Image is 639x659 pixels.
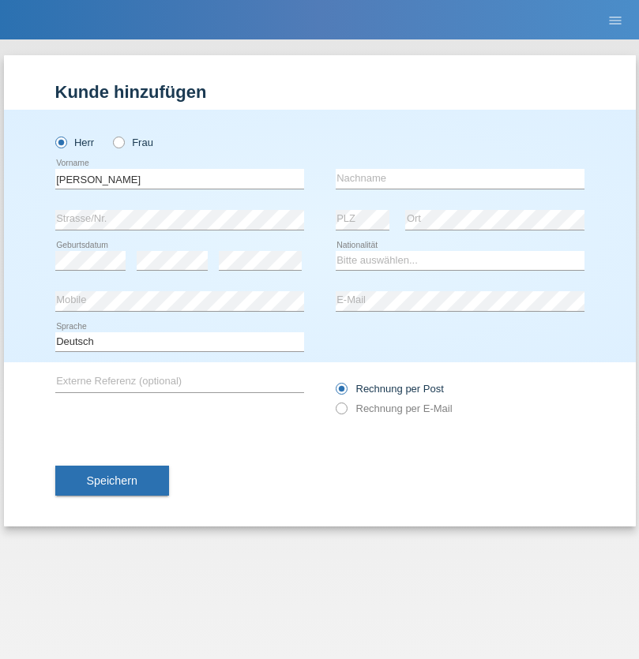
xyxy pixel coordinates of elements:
[336,403,453,414] label: Rechnung per E-Mail
[87,474,137,487] span: Speichern
[55,466,169,496] button: Speichern
[336,403,346,422] input: Rechnung per E-Mail
[336,383,346,403] input: Rechnung per Post
[113,137,153,148] label: Frau
[607,13,623,28] i: menu
[113,137,123,147] input: Frau
[55,82,584,102] h1: Kunde hinzufügen
[55,137,66,147] input: Herr
[336,383,444,395] label: Rechnung per Post
[600,15,631,24] a: menu
[55,137,95,148] label: Herr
